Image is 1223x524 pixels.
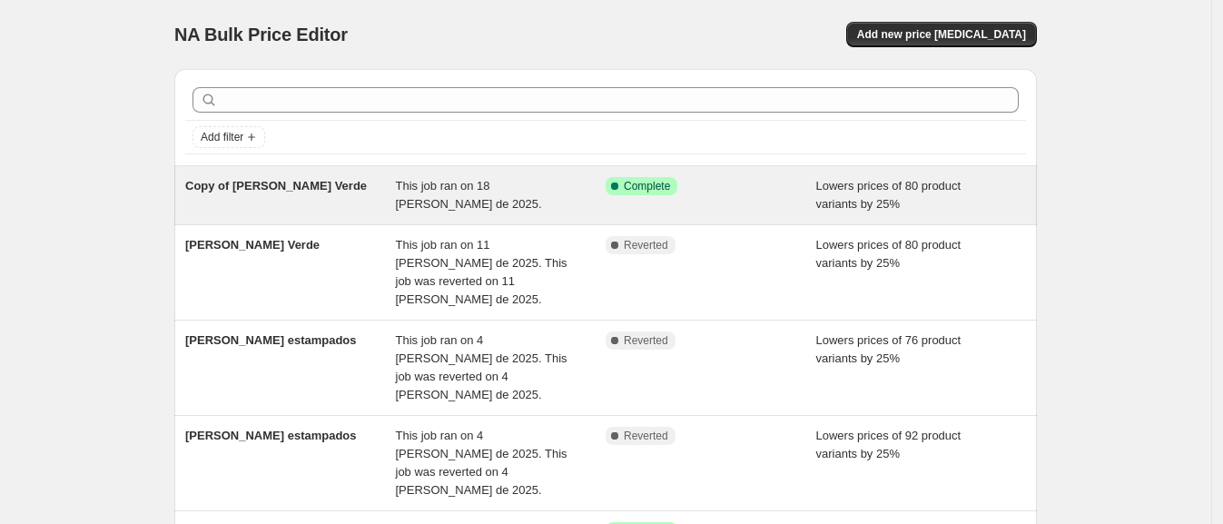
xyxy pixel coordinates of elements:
span: This job ran on 4 [PERSON_NAME] de 2025. This job was reverted on 4 [PERSON_NAME] de 2025. [396,333,567,401]
span: This job ran on 11 [PERSON_NAME] de 2025. This job was reverted on 11 [PERSON_NAME] de 2025. [396,238,567,306]
span: [PERSON_NAME] estampados [185,333,357,347]
button: Add new price [MEDICAL_DATA] [846,22,1037,47]
span: Lowers prices of 80 product variants by 25% [816,179,962,211]
span: Complete [624,179,670,193]
span: Reverted [624,333,668,348]
span: [PERSON_NAME] Verde [185,238,320,252]
span: Lowers prices of 92 product variants by 25% [816,429,962,460]
span: Reverted [624,238,668,252]
span: Lowers prices of 76 product variants by 25% [816,333,962,365]
span: Reverted [624,429,668,443]
span: This job ran on 18 [PERSON_NAME] de 2025. [396,179,542,211]
span: Add filter [201,130,243,144]
span: Add new price [MEDICAL_DATA] [857,27,1026,42]
span: Lowers prices of 80 product variants by 25% [816,238,962,270]
button: Add filter [192,126,265,148]
span: NA Bulk Price Editor [174,25,348,44]
span: [PERSON_NAME] estampados [185,429,357,442]
span: Copy of [PERSON_NAME] Verde [185,179,367,193]
span: This job ran on 4 [PERSON_NAME] de 2025. This job was reverted on 4 [PERSON_NAME] de 2025. [396,429,567,497]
